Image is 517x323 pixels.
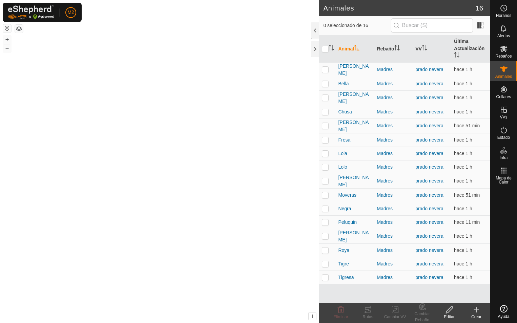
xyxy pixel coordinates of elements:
p-sorticon: Activar para ordenar [394,46,400,51]
a: prado nevera [415,192,443,198]
span: 26 sept 2025, 17:25 [454,81,472,86]
span: 26 sept 2025, 17:25 [454,164,472,170]
span: 0 seleccionado de 16 [323,22,391,29]
p-sorticon: Activar para ordenar [329,46,334,51]
div: Madres [377,219,410,226]
div: Madres [377,108,410,115]
span: Roya [338,247,349,254]
span: Lola [338,150,347,157]
span: 26 sept 2025, 17:25 [454,178,472,184]
span: VVs [500,115,507,119]
div: Madres [377,233,410,240]
a: prado nevera [415,123,443,128]
p-sorticon: Activar para ordenar [454,53,459,59]
button: Restablecer Mapa [3,24,11,33]
span: Alertas [497,34,510,38]
span: Horarios [496,14,511,18]
div: Cambiar Rebaño [409,311,436,323]
span: i [312,313,313,319]
a: prado nevera [415,275,443,280]
span: 26 sept 2025, 17:45 [454,192,480,198]
span: 26 sept 2025, 17:25 [454,206,472,211]
button: – [3,44,11,52]
span: [PERSON_NAME] [338,174,371,188]
span: Moveras [338,192,356,199]
span: 16 [476,3,483,13]
span: Mapa de Calor [492,176,515,184]
th: VV [413,35,451,63]
span: Lolo [338,164,347,171]
div: Madres [377,177,410,185]
input: Buscar (S) [391,18,473,33]
a: Política de Privacidad [125,314,164,320]
th: Rebaño [374,35,413,63]
div: Rutas [354,314,381,320]
div: Madres [377,80,410,87]
div: Editar [436,314,463,320]
div: Madres [377,122,410,129]
a: prado nevera [415,81,443,86]
div: Madres [377,247,410,254]
span: [PERSON_NAME] [338,63,371,77]
span: [PERSON_NAME] [338,119,371,133]
div: Madres [377,150,410,157]
a: prado nevera [415,261,443,266]
span: Bella [338,80,349,87]
span: Infra [499,156,508,160]
span: 26 sept 2025, 17:25 [454,233,472,239]
span: 26 sept 2025, 17:25 [454,109,472,114]
div: Crear [463,314,490,320]
a: prado nevera [415,151,443,156]
button: + [3,36,11,44]
th: Última Actualización [451,35,490,63]
span: 26 sept 2025, 17:25 [454,261,472,266]
span: 26 sept 2025, 17:25 [454,247,472,253]
span: Rebaños [495,54,512,58]
h2: Animales [323,4,475,12]
img: Logo Gallagher [8,5,54,19]
a: prado nevera [415,164,443,170]
span: Negra [338,205,351,212]
span: 26 sept 2025, 18:25 [454,219,480,225]
a: prado nevera [415,137,443,143]
p-sorticon: Activar para ordenar [422,46,427,51]
div: Madres [377,66,410,73]
div: Madres [377,274,410,281]
span: M2 [67,9,74,16]
a: prado nevera [415,219,443,225]
a: Ayuda [490,302,517,321]
span: 26 sept 2025, 17:25 [454,275,472,280]
span: Chusa [338,108,352,115]
span: Tigre [338,260,349,267]
a: prado nevera [415,95,443,100]
p-sorticon: Activar para ordenar [354,46,359,51]
div: Madres [377,136,410,144]
span: Animales [495,74,512,79]
a: prado nevera [415,206,443,211]
span: Collares [496,95,511,99]
div: Madres [377,192,410,199]
span: Tigresa [338,274,354,281]
div: Madres [377,260,410,267]
span: 26 sept 2025, 17:45 [454,123,480,128]
th: Animal [335,35,374,63]
span: Estado [497,135,510,139]
a: prado nevera [415,233,443,239]
span: Peluquin [338,219,357,226]
a: prado nevera [415,247,443,253]
span: Fresa [338,136,350,144]
span: [PERSON_NAME] [338,229,371,243]
span: [PERSON_NAME] [338,91,371,105]
span: 26 sept 2025, 17:25 [454,137,472,143]
a: prado nevera [415,67,443,72]
button: i [309,313,316,320]
a: Contáctenos [172,314,194,320]
div: Madres [377,205,410,212]
span: 26 sept 2025, 17:25 [454,151,472,156]
button: Capas del Mapa [15,25,23,33]
div: Madres [377,164,410,171]
div: Madres [377,94,410,101]
span: Eliminar [333,315,348,319]
div: Cambiar VV [381,314,409,320]
span: Ayuda [498,315,510,319]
